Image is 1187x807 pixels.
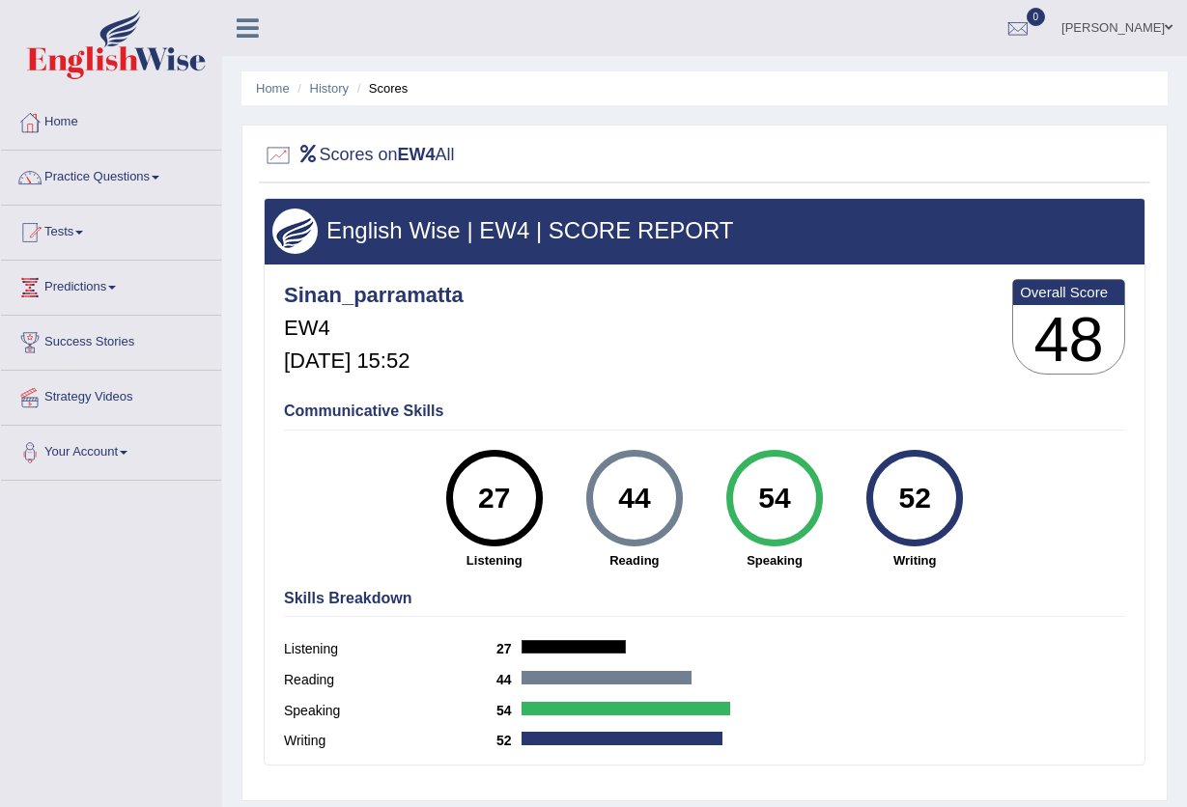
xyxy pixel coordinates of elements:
strong: Writing [855,551,975,570]
h4: Skills Breakdown [284,590,1125,607]
a: Strategy Videos [1,371,221,419]
div: 52 [880,458,950,539]
a: Success Stories [1,316,221,364]
h5: EW4 [284,317,464,340]
a: History [310,81,349,96]
h2: Scores on All [264,141,455,170]
div: 54 [739,458,809,539]
a: Home [256,81,290,96]
a: Predictions [1,261,221,309]
div: 27 [459,458,529,539]
h3: English Wise | EW4 | SCORE REPORT [272,218,1137,243]
strong: Reading [574,551,694,570]
b: Overall Score [1020,284,1117,300]
label: Reading [284,670,496,690]
a: Tests [1,206,221,254]
div: 44 [599,458,669,539]
b: 27 [496,641,522,656]
b: 44 [496,672,522,687]
b: 52 [496,733,522,748]
strong: Speaking [714,551,834,570]
h4: Sinan_parramatta [284,284,464,307]
h3: 48 [1013,305,1124,375]
a: Home [1,96,221,144]
a: Your Account [1,426,221,474]
span: 0 [1027,8,1046,26]
img: wings.png [272,209,318,254]
label: Writing [284,731,496,751]
label: Listening [284,639,496,659]
b: 54 [496,703,522,718]
li: Scores [353,79,409,97]
label: Speaking [284,701,496,721]
strong: Listening [434,551,554,570]
h5: [DATE] 15:52 [284,349,464,373]
b: EW4 [398,145,436,164]
h4: Communicative Skills [284,403,1125,420]
a: Practice Questions [1,151,221,199]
